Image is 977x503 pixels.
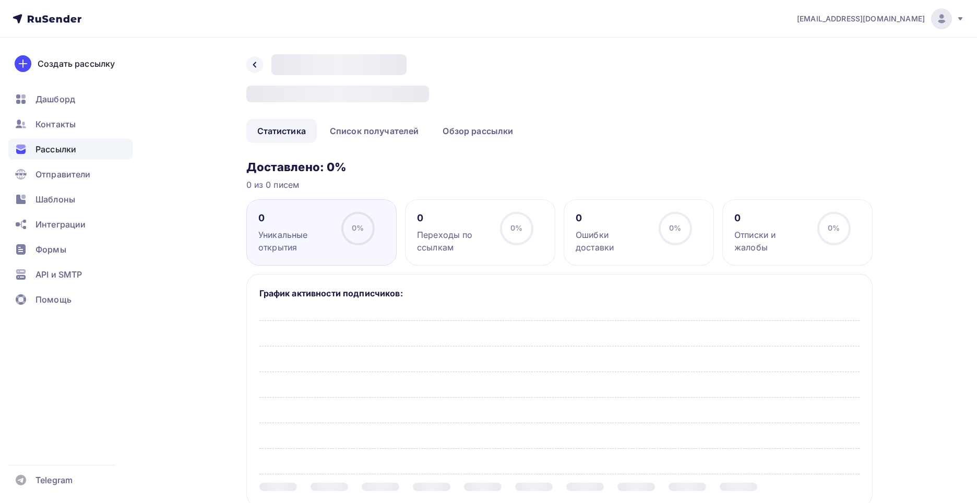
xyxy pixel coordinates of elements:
[417,229,491,254] div: Переходы по ссылкам
[8,189,133,210] a: Шаблоны
[576,212,649,224] div: 0
[8,89,133,110] a: Дашборд
[8,139,133,160] a: Рассылки
[352,223,364,232] span: 0%
[35,474,73,486] span: Telegram
[38,57,115,70] div: Создать рассылку
[35,143,76,155] span: Рассылки
[510,223,522,232] span: 0%
[669,223,681,232] span: 0%
[35,268,82,281] span: API и SMTP
[576,229,649,254] div: Ошибки доставки
[246,119,317,143] a: Статистика
[8,114,133,135] a: Контакты
[259,287,860,300] h5: График активности подписчиков:
[8,164,133,185] a: Отправители
[258,229,332,254] div: Уникальные открытия
[246,160,873,174] h3: Доставлено: 0%
[417,212,491,224] div: 0
[35,293,72,306] span: Помощь
[734,229,808,254] div: Отписки и жалобы
[828,223,840,232] span: 0%
[35,118,76,130] span: Контакты
[797,14,925,24] span: [EMAIL_ADDRESS][DOMAIN_NAME]
[35,93,75,105] span: Дашборд
[246,178,873,191] div: 0 из 0 писем
[319,119,430,143] a: Список получателей
[258,212,332,224] div: 0
[734,212,808,224] div: 0
[8,239,133,260] a: Формы
[35,168,91,181] span: Отправители
[35,218,86,231] span: Интеграции
[35,243,66,256] span: Формы
[432,119,524,143] a: Обзор рассылки
[797,8,964,29] a: [EMAIL_ADDRESS][DOMAIN_NAME]
[35,193,75,206] span: Шаблоны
